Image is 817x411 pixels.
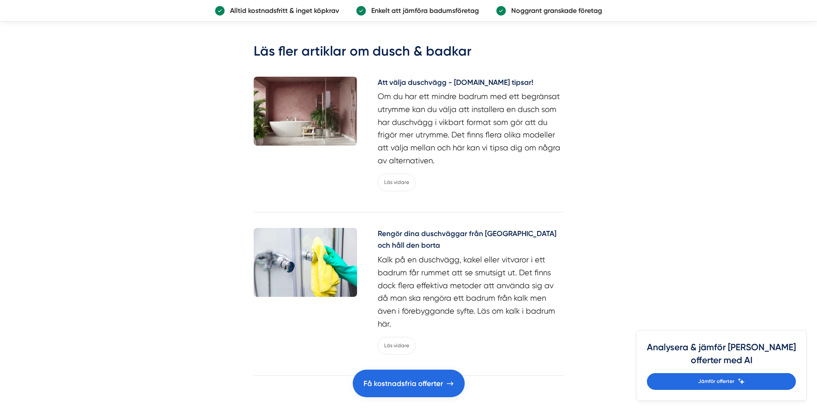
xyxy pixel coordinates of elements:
p: Alltid kostnadsfritt & inget köpkrav [225,5,339,16]
h2: Läs fler artiklar om dusch & badkar [254,42,564,66]
p: Om du har ett mindre badrum med ett begränsat utrymme kan du välja att installera en dusch som ha... [378,90,564,167]
img: Att välja duschvägg - Badrumsexperter.se tipsar! [254,77,357,146]
a: Få kostnadsfria offerter [353,370,465,397]
span: Jämför offerter [698,377,734,386]
p: Enkelt att jämföra badumsföretag [366,5,479,16]
a: Läs vidare [378,174,416,191]
p: Kalk på en duschvägg, kakel eller vitvaror i ett badrum får rummet att se smutsigt ut. Det finns ... [378,253,564,330]
a: Jämför offerter [647,373,796,390]
a: Rengör dina duschväggar från [GEOGRAPHIC_DATA] och håll den borta [378,228,564,253]
img: Rengör dina duschväggar från kalk och håll den borta [254,228,357,297]
a: Läs vidare [378,337,416,355]
a: Att välja duschvägg - [DOMAIN_NAME] tipsar! [378,77,564,90]
p: Noggrant granskade företag [506,5,602,16]
span: Få kostnadsfria offerter [363,378,443,389]
h4: Analysera & jämför [PERSON_NAME] offerter med AI [647,341,796,373]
